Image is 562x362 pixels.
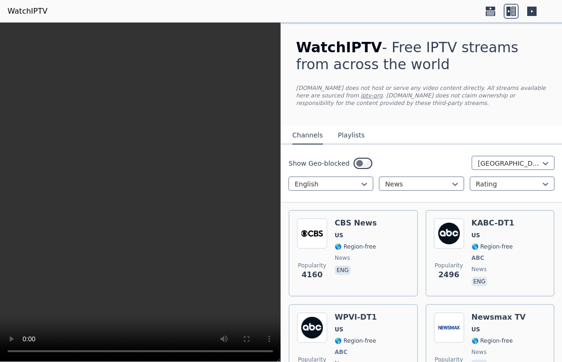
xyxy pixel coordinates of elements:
img: KABC-DT1 [434,218,464,249]
p: eng [472,277,488,286]
span: ABC [335,348,347,356]
span: Popularity [298,262,326,269]
span: ABC [472,254,484,262]
img: Newsmax TV [434,313,464,343]
h1: - Free IPTV streams from across the world [296,39,547,73]
p: eng [335,265,351,275]
h6: WPVI-DT1 [335,313,377,322]
span: Popularity [434,262,463,269]
a: iptv-org [361,92,383,99]
h6: CBS News [335,218,377,228]
span: 🌎 Region-free [472,243,513,250]
label: Show Geo-blocked [289,159,350,168]
span: 🌎 Region-free [472,337,513,345]
h6: Newsmax TV [472,313,526,322]
span: US [335,232,343,239]
p: [DOMAIN_NAME] does not host or serve any video content directly. All streams available here are s... [296,84,547,107]
img: CBS News [297,218,327,249]
span: US [335,326,343,333]
span: 2496 [438,269,459,281]
button: Playlists [338,127,365,145]
img: WPVI-DT1 [297,313,327,343]
span: 4160 [302,269,323,281]
button: Channels [292,127,323,145]
span: US [472,326,480,333]
span: WatchIPTV [296,39,382,56]
span: 🌎 Region-free [335,337,376,345]
span: US [472,232,480,239]
span: 🌎 Region-free [335,243,376,250]
span: news [472,348,487,356]
span: news [335,254,350,262]
span: news [472,265,487,273]
h6: KABC-DT1 [472,218,514,228]
a: WatchIPTV [8,6,48,17]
